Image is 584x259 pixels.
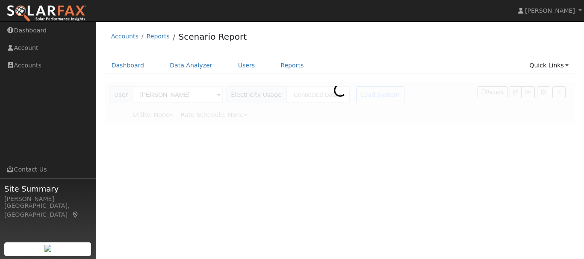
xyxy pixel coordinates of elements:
[4,201,91,219] div: [GEOGRAPHIC_DATA], [GEOGRAPHIC_DATA]
[4,195,91,204] div: [PERSON_NAME]
[523,58,575,73] a: Quick Links
[105,58,151,73] a: Dashboard
[163,58,219,73] a: Data Analyzer
[111,33,139,40] a: Accounts
[44,245,51,252] img: retrieve
[6,5,87,23] img: SolarFax
[178,32,247,42] a: Scenario Report
[72,211,80,218] a: Map
[147,33,170,40] a: Reports
[4,183,91,195] span: Site Summary
[274,58,310,73] a: Reports
[232,58,262,73] a: Users
[525,7,575,14] span: [PERSON_NAME]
